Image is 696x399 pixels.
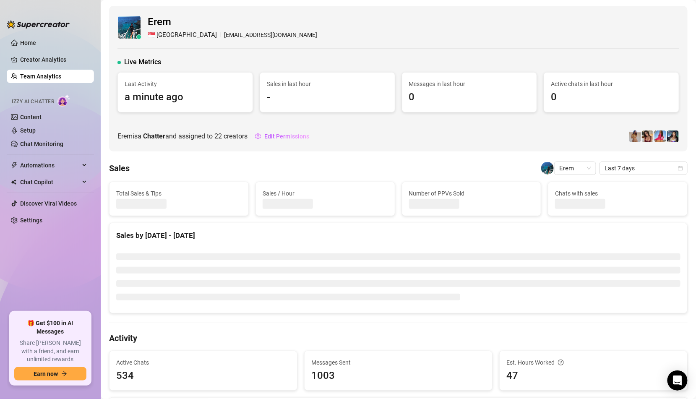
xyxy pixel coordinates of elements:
[125,89,246,105] span: a minute ago
[20,200,77,207] a: Discover Viral Videos
[125,79,246,89] span: Last Activity
[255,133,261,139] span: setting
[409,79,530,89] span: Messages in last hour
[506,368,680,384] span: 47
[117,131,248,141] span: Erem is a and assigned to creators
[20,175,80,189] span: Chat Copilot
[116,358,290,367] span: Active Chats
[20,114,42,120] a: Content
[214,132,222,140] span: 22
[14,319,86,336] span: 🎁 Get $100 in AI Messages
[629,130,641,142] img: Georgia (VIP)
[116,368,290,384] span: 534
[409,89,530,105] span: 0
[57,94,70,107] img: AI Chatter
[156,30,217,40] span: [GEOGRAPHIC_DATA]
[148,30,317,40] div: [EMAIL_ADDRESS][DOMAIN_NAME]
[116,189,242,198] span: Total Sales & Tips
[20,141,63,147] a: Chat Monitoring
[551,79,672,89] span: Active chats in last hour
[116,230,680,241] div: Sales by [DATE] - [DATE]
[14,367,86,381] button: Earn nowarrow-right
[409,189,534,198] span: Number of PPVs Sold
[12,98,54,106] span: Izzy AI Chatter
[20,53,87,66] a: Creator Analytics
[11,179,16,185] img: Chat Copilot
[506,358,680,367] div: Est. Hours Worked
[148,14,317,30] span: Erem
[34,370,58,377] span: Earn now
[61,371,67,377] span: arrow-right
[667,130,679,142] img: Maddie (Free)
[20,217,42,224] a: Settings
[555,189,680,198] span: Chats with sales
[143,132,165,140] b: Chatter
[667,370,688,391] div: Open Intercom Messenger
[267,89,388,105] span: -
[551,89,672,105] span: 0
[20,73,61,80] a: Team Analytics
[124,57,161,67] span: Live Metrics
[20,39,36,46] a: Home
[7,20,70,29] img: logo-BBDzfeDw.svg
[605,162,683,175] span: Last 7 days
[311,368,485,384] span: 1003
[558,358,564,367] span: question-circle
[263,189,388,198] span: Sales / Hour
[109,162,130,174] h4: Sales
[541,162,554,175] img: Erem
[255,130,310,143] button: Edit Permissions
[20,127,36,134] a: Setup
[654,130,666,142] img: Maddie (VIP)
[148,30,156,40] span: 🇸🇬
[642,130,654,142] img: Georgia (Free)
[14,339,86,364] span: Share [PERSON_NAME] with a friend, and earn unlimited rewards
[109,332,688,344] h4: Activity
[678,166,683,171] span: calendar
[11,162,18,169] span: thunderbolt
[264,133,309,140] span: Edit Permissions
[20,159,80,172] span: Automations
[267,79,388,89] span: Sales in last hour
[311,358,485,367] span: Messages Sent
[559,162,591,175] span: Erem
[118,16,141,39] img: Erem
